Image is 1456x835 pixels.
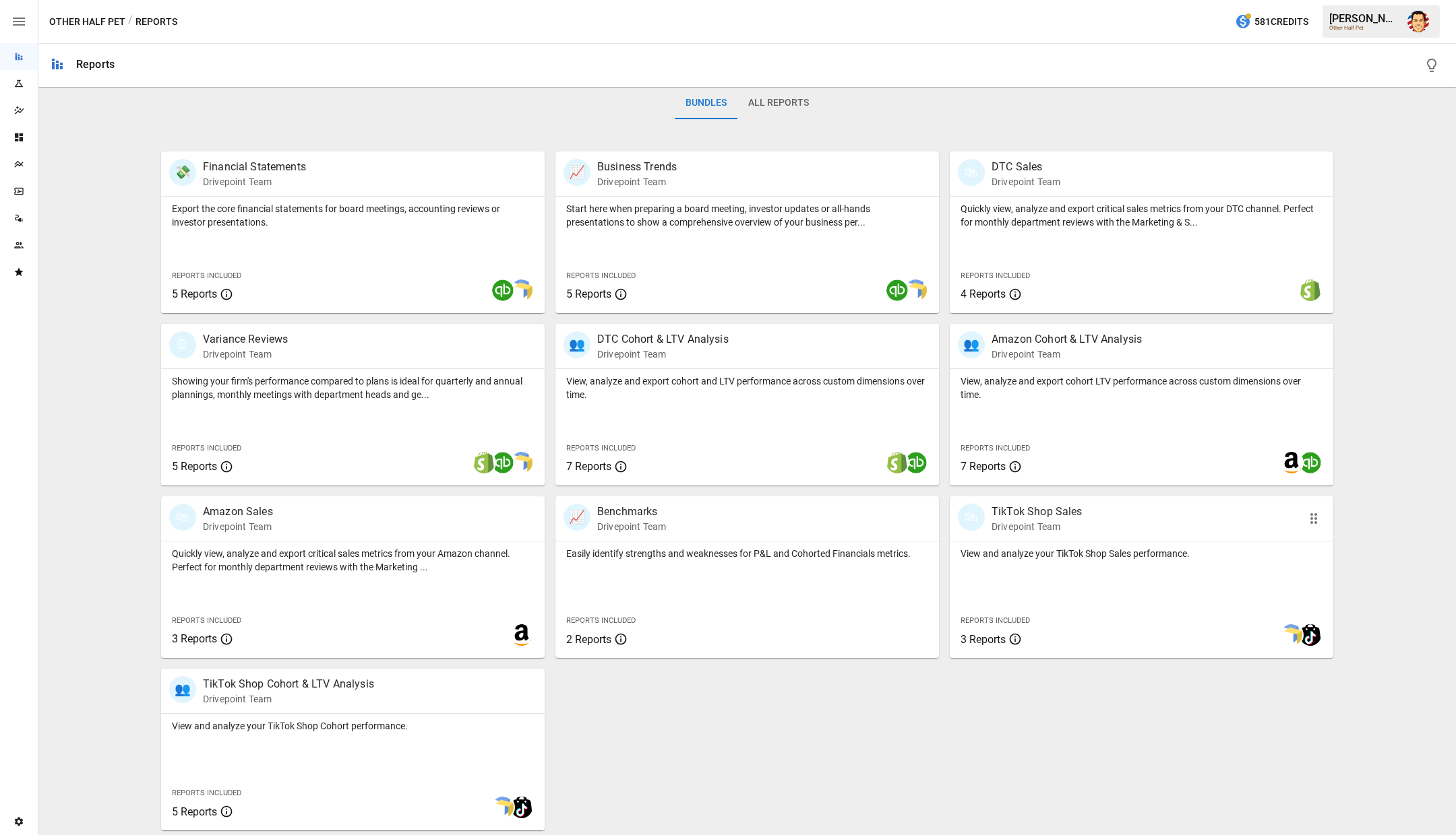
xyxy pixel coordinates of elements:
span: 5 Reports [172,288,217,300]
span: Reports Included [172,444,241,453]
p: Drivepoint Team [597,520,666,533]
div: 🗓 [169,331,196,358]
img: quickbooks [886,279,908,301]
img: shopify [473,452,495,473]
img: smart model [492,797,514,818]
span: Reports Included [961,444,1030,453]
img: tiktok [1300,624,1321,646]
div: 🛍 [958,159,985,186]
p: View, analyze and export cohort LTV performance across custom dimensions over time. [961,374,1323,401]
span: 5 Reports [566,288,611,300]
p: Business Trends [597,159,677,175]
span: Reports Included [172,789,241,797]
span: 3 Reports [172,632,217,645]
p: TikTok Shop Cohort & LTV Analysis [203,676,374,692]
img: quickbooks [492,452,514,473]
span: Reports Included [566,271,636,280]
img: tiktok [511,797,533,818]
span: 7 Reports [566,460,611,473]
button: 581Credits [1230,9,1314,34]
div: / [128,13,133,30]
span: 581 Credits [1254,13,1308,30]
img: smart model [1281,624,1302,646]
img: quickbooks [1300,452,1321,473]
p: Easily identify strengths and weaknesses for P&L and Cohorted Financials metrics. [566,547,928,560]
p: Financial Statements [203,159,306,175]
p: Amazon Cohort & LTV Analysis [992,331,1142,347]
div: 📈 [564,159,590,186]
p: Benchmarks [597,504,666,520]
p: Quickly view, analyze and export critical sales metrics from your DTC channel. Perfect for monthl... [961,202,1323,229]
div: Reports [76,58,115,71]
p: Quickly view, analyze and export critical sales metrics from your Amazon channel. Perfect for mon... [172,547,534,574]
p: Drivepoint Team [203,692,374,706]
button: All Reports [737,87,820,119]
div: 📈 [564,504,590,531]
img: amazon [511,624,533,646]
p: DTC Sales [992,159,1060,175]
img: shopify [1300,279,1321,301]
p: Drivepoint Team [992,520,1083,533]
span: Reports Included [172,616,241,625]
img: quickbooks [905,452,927,473]
p: Drivepoint Team [203,175,306,189]
span: 5 Reports [172,805,217,818]
p: DTC Cohort & LTV Analysis [597,331,729,347]
p: View, analyze and export cohort and LTV performance across custom dimensions over time. [566,374,928,401]
img: smart model [905,279,927,301]
div: 🛍 [169,504,196,531]
p: Export the core financial statements for board meetings, accounting reviews or investor presentat... [172,202,534,229]
img: shopify [886,452,908,473]
span: Reports Included [961,271,1030,280]
div: 🛍 [958,504,985,531]
div: 👥 [958,331,985,358]
span: Reports Included [961,616,1030,625]
img: smart model [511,452,533,473]
p: View and analyze your TikTok Shop Sales performance. [961,547,1323,560]
span: 2 Reports [566,633,611,646]
div: [PERSON_NAME] [1329,12,1399,25]
p: TikTok Shop Sales [992,504,1083,520]
p: Drivepoint Team [992,175,1060,189]
p: Start here when preparing a board meeting, investor updates or all-hands presentations to show a ... [566,202,928,229]
p: Amazon Sales [203,504,273,520]
span: 4 Reports [961,288,1006,300]
img: quickbooks [492,279,514,301]
p: Drivepoint Team [597,175,677,189]
div: 👥 [169,676,196,703]
span: Reports Included [566,616,636,625]
p: Showing your firm's performance compared to plans is ideal for quarterly and annual plannings, mo... [172,374,534,401]
div: 👥 [564,331,590,358]
img: amazon [1281,452,1302,473]
p: Drivepoint Team [597,347,729,361]
p: Drivepoint Team [992,347,1142,361]
button: Other Half Pet [49,13,125,30]
p: Variance Reviews [203,331,288,347]
span: 7 Reports [961,460,1006,473]
span: 5 Reports [172,460,217,473]
img: smart model [511,279,533,301]
span: Reports Included [172,271,241,280]
img: Austin Gardner-Smith [1407,11,1429,32]
button: Bundles [675,87,737,119]
span: Reports Included [566,444,636,453]
p: View and analyze your TikTok Shop Cohort performance. [172,719,534,733]
p: Drivepoint Team [203,520,273,533]
div: Other Half Pet [1329,25,1399,31]
div: 💸 [169,159,196,186]
button: Austin Gardner-Smith [1399,3,1437,40]
span: 3 Reports [961,633,1006,646]
p: Drivepoint Team [203,347,288,361]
